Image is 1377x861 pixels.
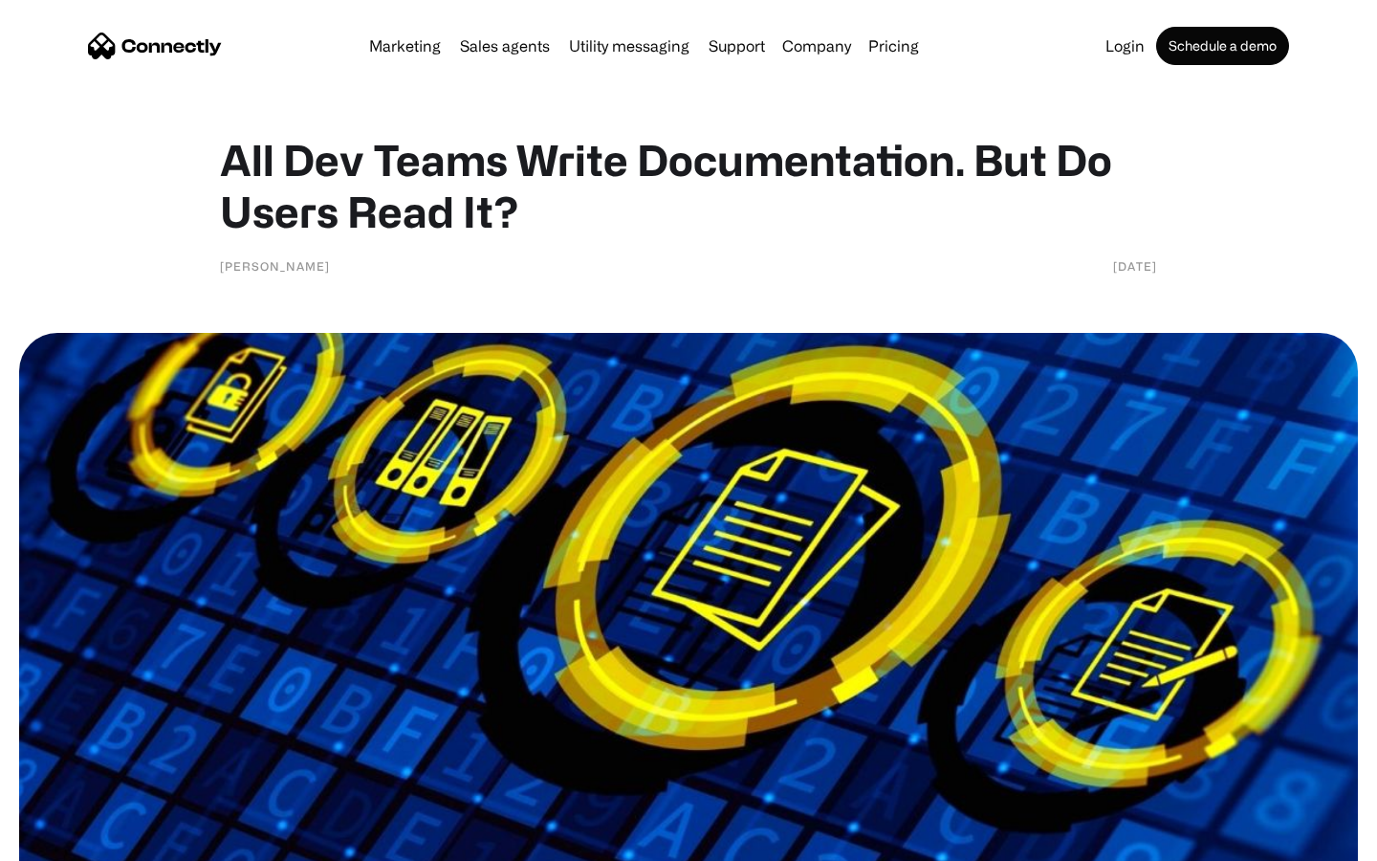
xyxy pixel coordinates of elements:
[782,33,851,59] div: Company
[220,134,1157,237] h1: All Dev Teams Write Documentation. But Do Users Read It?
[19,828,115,854] aside: Language selected: English
[561,38,697,54] a: Utility messaging
[861,38,927,54] a: Pricing
[220,256,330,276] div: [PERSON_NAME]
[1098,38,1152,54] a: Login
[38,828,115,854] ul: Language list
[1156,27,1289,65] a: Schedule a demo
[701,38,773,54] a: Support
[452,38,557,54] a: Sales agents
[361,38,448,54] a: Marketing
[1113,256,1157,276] div: [DATE]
